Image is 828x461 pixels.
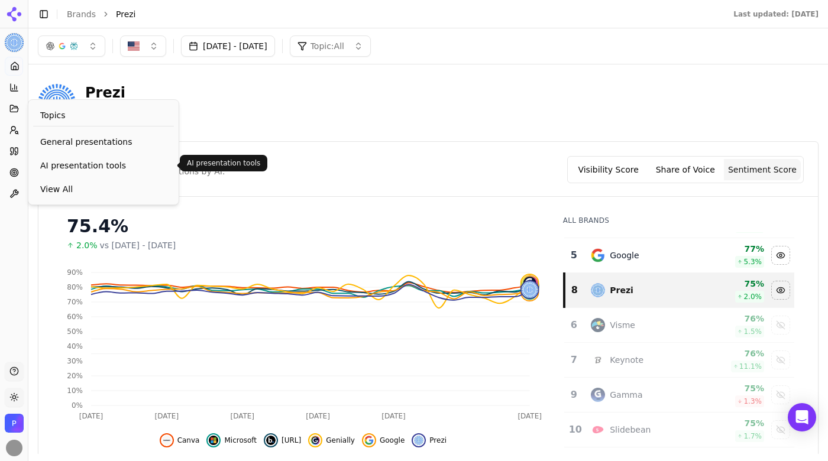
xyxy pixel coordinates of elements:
[160,433,200,447] button: Hide canva data
[706,278,764,290] div: 75%
[181,35,275,57] button: [DATE] - [DATE]
[591,353,605,367] img: keynote
[771,316,790,335] button: Show visme data
[155,412,179,420] tspan: [DATE]
[364,436,374,445] img: google
[771,385,790,404] button: Show gamma data
[266,436,276,445] img: beautiful.ai
[743,431,762,441] span: 1.7 %
[5,414,24,433] button: Open organization switcher
[517,412,542,420] tspan: [DATE]
[381,412,406,420] tspan: [DATE]
[40,160,167,171] span: AI presentation tools
[522,275,538,291] img: genially
[67,268,83,277] tspan: 90%
[67,9,96,19] a: Brands
[38,84,76,122] img: Prezi
[569,353,580,367] div: 7
[67,8,710,20] nav: breadcrumb
[591,248,605,262] img: google
[591,283,605,297] img: prezi
[6,440,22,456] button: Open user button
[5,33,24,52] button: Current brand: Prezi
[706,243,764,255] div: 77%
[522,281,538,298] img: prezi
[72,401,83,410] tspan: 0%
[591,423,605,437] img: slidebean
[570,283,580,297] div: 8
[67,372,83,380] tspan: 20%
[67,313,83,321] tspan: 60%
[610,424,651,436] div: Slidebean
[67,327,83,336] tspan: 50%
[67,283,83,291] tspan: 80%
[771,281,790,300] button: Hide prezi data
[569,318,580,332] div: 6
[79,412,103,420] tspan: [DATE]
[5,414,24,433] img: Prezi
[412,433,447,447] button: Hide prezi data
[706,382,764,394] div: 75%
[564,378,794,413] tr: 9gammaGamma75%1.3%Show gamma data
[771,246,790,265] button: Hide google data
[206,433,257,447] button: Hide microsoft data
[380,436,405,445] span: Google
[743,257,762,267] span: 5.3 %
[310,40,344,52] span: Topic: All
[33,155,174,176] a: AI presentation tools
[610,354,643,366] div: Keynote
[230,412,254,420] tspan: [DATE]
[306,412,330,420] tspan: [DATE]
[569,248,580,262] div: 5
[564,343,794,378] tr: 7keynoteKeynote76%11.1%Show keynote data
[591,388,605,402] img: gamma
[67,357,83,365] tspan: 30%
[128,40,140,52] img: United States
[706,417,764,429] div: 75%
[771,350,790,369] button: Show keynote data
[162,436,172,445] img: canva
[522,284,538,300] img: google
[40,136,167,148] span: General presentations
[310,436,320,445] img: genially
[67,298,83,306] tspan: 70%
[610,319,635,331] div: Visme
[591,318,605,332] img: visme
[67,342,83,350] tspan: 40%
[40,109,66,121] span: Topics
[224,436,257,445] span: Microsoft
[209,436,218,445] img: microsoft
[569,423,580,437] div: 10
[564,413,794,447] tr: 10slidebeanSlidebean75%1.7%Show slidebean data
[569,388,580,402] div: 9
[282,436,301,445] span: [URL]
[564,308,794,343] tr: 6vismeVisme76%1.5%Show visme data
[362,433,405,447] button: Hide google data
[739,362,762,371] span: 11.1 %
[414,436,423,445] img: prezi
[610,389,642,401] div: Gamma
[610,284,633,296] div: Prezi
[724,159,801,180] button: Sentiment Score
[40,183,167,195] span: View All
[706,313,764,324] div: 76%
[564,273,794,308] tr: 8preziPrezi75%2.0%Hide prezi data
[733,9,819,19] div: Last updated: [DATE]
[116,8,136,20] span: Prezi
[33,131,174,152] a: General presentations
[308,433,355,447] button: Hide genially data
[6,440,22,456] img: Terry Moore
[743,327,762,336] span: 1.5 %
[33,178,174,200] a: View All
[429,436,447,445] span: Prezi
[100,239,176,251] span: vs [DATE] - [DATE]
[743,397,762,406] span: 1.3 %
[67,387,83,395] tspan: 10%
[187,158,260,168] p: AI presentation tools
[771,420,790,439] button: Show slidebean data
[67,216,539,237] div: 75.4%
[177,436,200,445] span: Canva
[5,33,24,52] img: Prezi
[563,216,794,225] div: All Brands
[326,436,355,445] span: Genially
